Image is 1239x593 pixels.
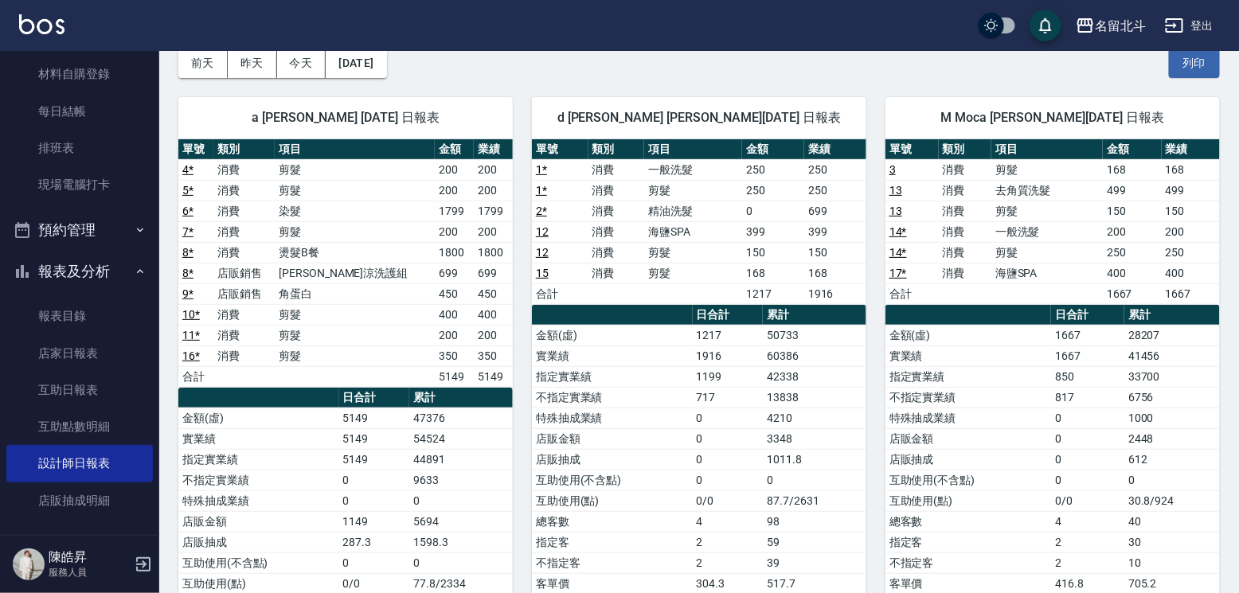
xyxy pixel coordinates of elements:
[532,387,693,408] td: 不指定實業績
[939,242,992,263] td: 消費
[1103,242,1161,263] td: 250
[644,139,742,160] th: 項目
[1051,305,1124,326] th: 日合計
[1124,428,1220,449] td: 2448
[339,470,410,490] td: 0
[693,470,764,490] td: 0
[1103,263,1161,283] td: 400
[178,139,213,160] th: 單號
[1051,387,1124,408] td: 817
[1051,408,1124,428] td: 0
[991,242,1103,263] td: 剪髮
[939,159,992,180] td: 消費
[804,221,866,242] td: 399
[885,470,1051,490] td: 互助使用(不含點)
[532,532,693,552] td: 指定客
[1051,552,1124,573] td: 2
[13,548,45,580] img: Person
[1051,366,1124,387] td: 850
[742,180,804,201] td: 250
[275,263,435,283] td: [PERSON_NAME]涼洗護組
[532,470,693,490] td: 互助使用(不含點)
[474,139,513,160] th: 業績
[178,449,339,470] td: 指定實業績
[551,110,847,126] span: d [PERSON_NAME] [PERSON_NAME][DATE] 日報表
[644,159,742,180] td: 一般洗髮
[1162,221,1220,242] td: 200
[532,345,693,366] td: 實業績
[532,139,866,305] table: a dense table
[474,242,513,263] td: 1800
[804,201,866,221] td: 699
[991,263,1103,283] td: 海鹽SPA
[742,221,804,242] td: 399
[885,325,1051,345] td: 金額(虛)
[49,565,130,579] p: 服務人員
[532,408,693,428] td: 特殊抽成業績
[474,345,513,366] td: 350
[435,345,474,366] td: 350
[1103,283,1161,304] td: 1667
[1124,345,1220,366] td: 41456
[409,552,513,573] td: 0
[1051,449,1124,470] td: 0
[339,552,410,573] td: 0
[213,201,275,221] td: 消費
[1124,470,1220,490] td: 0
[1124,305,1220,326] th: 累計
[804,242,866,263] td: 150
[213,345,275,366] td: 消費
[763,490,866,511] td: 87.7/2631
[339,408,410,428] td: 5149
[763,325,866,345] td: 50733
[644,201,742,221] td: 精油洗髮
[1095,16,1146,36] div: 名留北斗
[804,139,866,160] th: 業績
[804,263,866,283] td: 168
[763,532,866,552] td: 59
[49,549,130,565] h5: 陳皓昇
[885,408,1051,428] td: 特殊抽成業績
[1051,470,1124,490] td: 0
[474,325,513,345] td: 200
[1124,532,1220,552] td: 30
[178,470,339,490] td: 不指定實業績
[991,180,1103,201] td: 去角質洗髮
[588,263,645,283] td: 消費
[693,366,764,387] td: 1199
[275,283,435,304] td: 角蛋白
[1162,242,1220,263] td: 250
[213,139,275,160] th: 類別
[474,366,513,387] td: 5149
[1030,10,1061,41] button: save
[804,283,866,304] td: 1916
[409,428,513,449] td: 54524
[991,201,1103,221] td: 剪髮
[588,180,645,201] td: 消費
[275,242,435,263] td: 燙髮B餐
[474,263,513,283] td: 699
[532,428,693,449] td: 店販金額
[435,180,474,201] td: 200
[763,428,866,449] td: 3348
[1124,325,1220,345] td: 28207
[6,166,153,203] a: 現場電腦打卡
[693,532,764,552] td: 2
[532,325,693,345] td: 金額(虛)
[178,366,213,387] td: 合計
[228,49,277,78] button: 昨天
[588,201,645,221] td: 消費
[6,209,153,251] button: 預約管理
[693,511,764,532] td: 4
[889,184,902,197] a: 13
[1162,180,1220,201] td: 499
[178,552,339,573] td: 互助使用(不含點)
[339,532,410,552] td: 287.3
[6,408,153,445] a: 互助點數明細
[991,139,1103,160] th: 項目
[939,221,992,242] td: 消費
[588,159,645,180] td: 消費
[763,345,866,366] td: 60386
[1051,490,1124,511] td: 0/0
[339,428,410,449] td: 5149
